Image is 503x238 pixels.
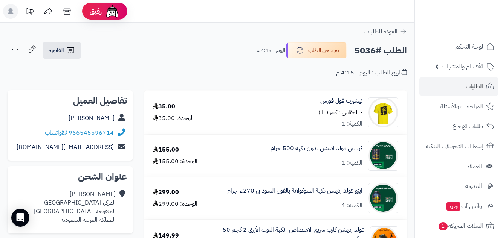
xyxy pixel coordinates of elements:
[153,114,194,123] div: الوحدة: 35.00
[318,108,362,117] small: - المقاس : كبير ( L )
[153,102,175,111] div: 35.00
[364,27,398,36] span: العودة للطلبات
[426,141,483,152] span: إشعارات التحويلات البنكية
[419,97,498,115] a: المراجعات والأسئلة
[17,142,114,152] a: [EMAIL_ADDRESS][DOMAIN_NAME]
[467,161,482,171] span: العملاء
[153,157,197,166] div: الوحدة: 155.00
[69,128,114,137] a: 966545596714
[453,121,483,132] span: طلبات الإرجاع
[105,4,120,19] img: ai-face.png
[419,217,498,235] a: السلات المتروكة1
[440,101,483,112] span: المراجعات والأسئلة
[14,172,127,181] h2: عنوان الشحن
[14,96,127,105] h2: تفاصيل العميل
[419,38,498,56] a: لوحة التحكم
[438,221,483,231] span: السلات المتروكة
[465,181,482,191] span: المدونة
[439,222,448,230] span: 1
[419,197,498,215] a: وآتس آبجديد
[368,183,398,213] img: 1758136481-%D8%A7%D9%8A%D8%B2%D9%88%20%D9%81%D9%88%D9%84%20%D8%B3%D9%88%D8%AF%D8%A7%D9%86%D9%8A-9...
[455,41,483,52] span: لوحة التحكم
[320,97,362,105] a: تيشيرت فول فورس
[364,27,407,36] a: العودة للطلبات
[342,201,362,210] div: الكمية: 1
[446,202,460,211] span: جديد
[368,97,398,127] img: fullforce_t-shirt_yellow-845x845-90x90.png
[257,47,285,54] small: اليوم - 4:15 م
[419,137,498,155] a: إشعارات التحويلات البنكية
[90,7,102,16] span: رفيق
[336,68,407,77] div: تاريخ الطلب : اليوم - 4:15 م
[34,190,116,224] div: ‪[PERSON_NAME]‬‏ المركز، [GEOGRAPHIC_DATA] المنفوحة، [GEOGRAPHIC_DATA] المملكة العربية السعودية
[355,43,407,58] h2: الطلب #5036
[452,20,496,36] img: logo-2.png
[69,114,115,123] a: ‪[PERSON_NAME]‬‏
[419,157,498,175] a: العملاء
[419,177,498,195] a: المدونة
[466,81,483,92] span: الطلبات
[20,4,39,21] a: تحديثات المنصة
[342,159,362,167] div: الكمية: 1
[271,144,362,153] a: كرياتين قولد اديشن بدون نكهة 500 جرام
[342,120,362,128] div: الكمية: 1
[368,141,398,171] img: 1758136201-%D9%83%D8%B1%D9%8A%D8%A7%D8%AA%D9%8A%D9%86%20%D9%82%D9%88%D9%84%D8%AF-90x90.jpg
[49,46,64,55] span: الفاتورة
[153,146,179,154] div: 155.00
[442,61,483,72] span: الأقسام والمنتجات
[419,77,498,96] a: الطلبات
[11,209,29,227] div: Open Intercom Messenger
[227,186,362,195] a: ايزو قولد إديشن نكهة الشوكولاتة بالفول السوداني 2270 جرام
[153,188,179,197] div: 299.00
[419,117,498,135] a: طلبات الإرجاع
[153,200,197,208] div: الوحدة: 299.00
[43,42,81,59] a: الفاتورة
[286,42,347,58] button: تم شحن الطلب
[446,201,482,211] span: وآتس آب
[45,128,67,137] a: واتساب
